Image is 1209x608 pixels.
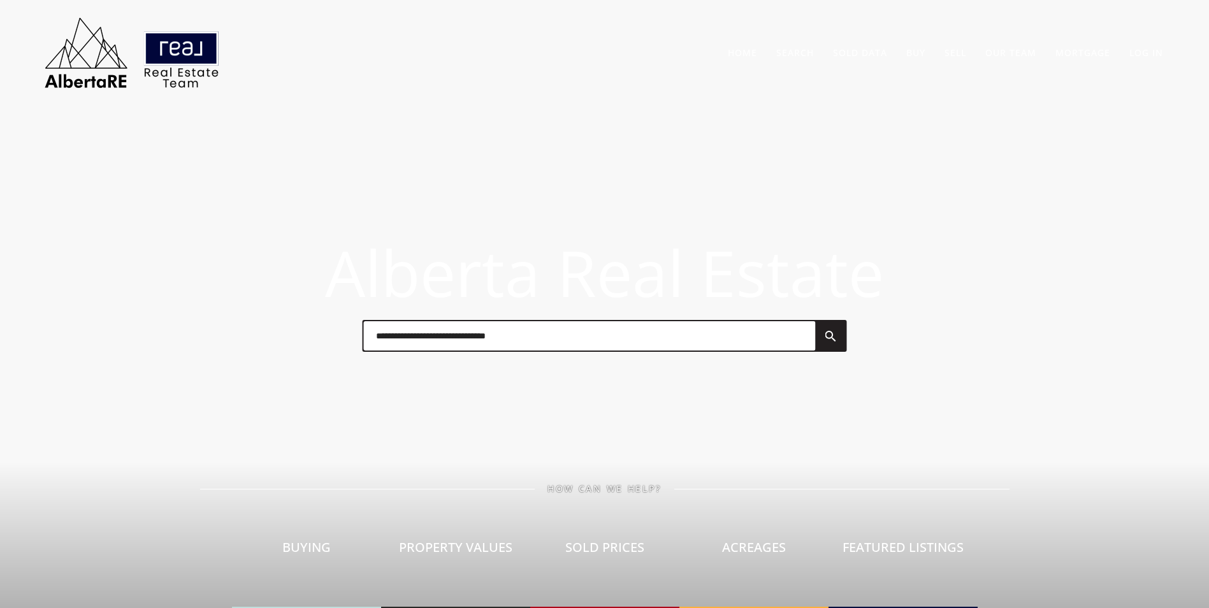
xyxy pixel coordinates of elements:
[399,539,512,556] span: Property Values
[722,539,786,556] span: Acreages
[36,13,228,92] img: AlbertaRE Real Estate Team | Real Broker
[565,539,644,556] span: Sold Prices
[381,494,530,608] a: Property Values
[1129,47,1163,59] a: Log In
[985,47,1036,59] a: Our Team
[679,494,829,608] a: Acreages
[945,47,966,59] a: Sell
[776,47,814,59] a: Search
[1055,47,1110,59] a: Mortgage
[829,494,978,608] a: Featured Listings
[530,494,679,608] a: Sold Prices
[728,47,757,59] a: Home
[232,494,381,608] a: Buying
[906,47,925,59] a: Buy
[843,539,964,556] span: Featured Listings
[833,47,887,59] a: Sold Data
[282,539,331,556] span: Buying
